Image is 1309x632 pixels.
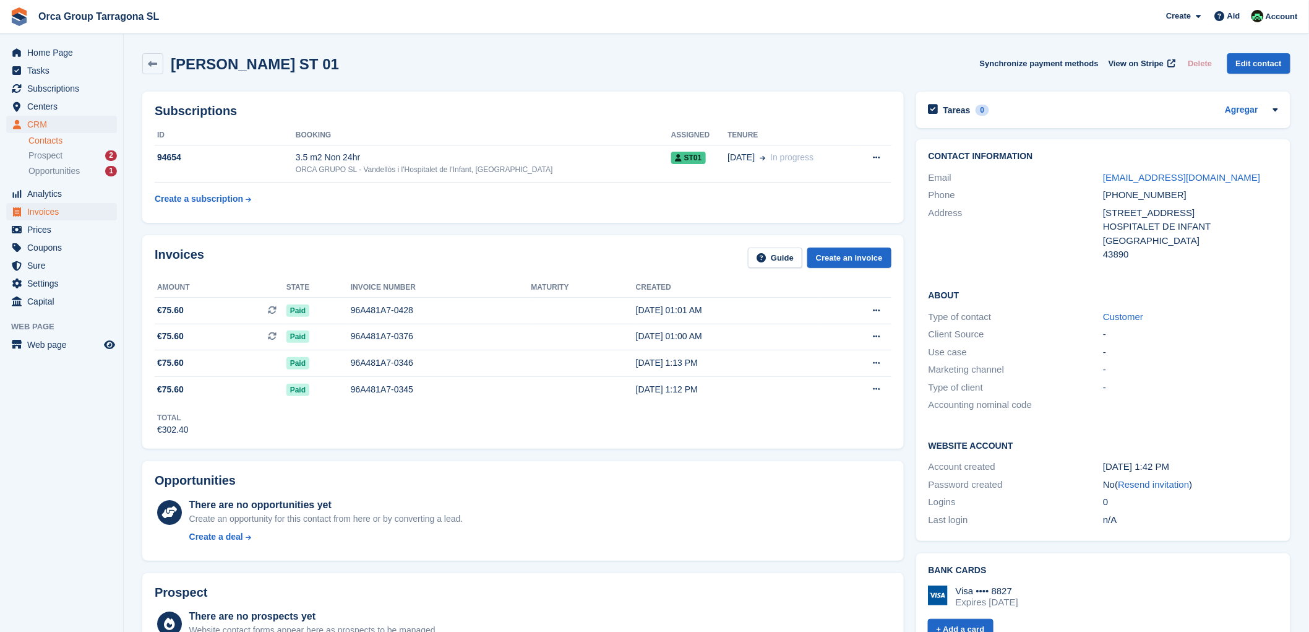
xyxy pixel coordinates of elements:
[929,565,987,575] font: Bank cards
[1103,172,1260,183] a: [EMAIL_ADDRESS][DOMAIN_NAME]
[189,530,463,543] a: Create a deal
[929,441,1013,451] font: Website account
[28,149,117,162] a: Prospect 2
[286,283,310,292] font: State
[727,131,758,139] font: Tenure
[636,358,698,368] font: [DATE] 1:13 PM
[1266,12,1298,21] font: Account
[1188,59,1212,68] font: Delete
[636,331,702,341] font: [DATE] 01:00 AM
[6,116,117,133] a: menu
[1103,329,1106,339] font: -
[290,386,306,394] font: Paid
[157,305,184,315] font: €75.60
[6,44,117,61] a: menu
[102,337,117,352] a: Store Preview
[157,358,184,368] font: €75.60
[531,283,569,292] font: Maturity
[6,221,117,238] a: menu
[189,500,332,510] font: There are no opportunities yet
[1225,103,1258,118] a: Agregar
[157,152,181,162] font: 94654
[1109,59,1164,68] font: View on Stripe
[189,514,463,524] font: Create an opportunity for this contact from here or by converting a lead.
[296,131,331,139] font: Booking
[27,119,47,129] font: CRM
[929,151,1033,161] font: Contact information
[1103,461,1169,472] font: [DATE] 1:42 PM
[27,48,73,58] font: Home Page
[109,151,113,160] font: 2
[929,172,952,183] font: Email
[1236,59,1282,68] font: Edit contact
[10,7,28,26] img: stora-icon-8386f47178a22dfd0bd8f6a31ec36ba5ce8667c1dd55bd0f319d3a0aa187defe.svg
[636,384,698,394] font: [DATE] 1:12 PM
[27,207,59,217] font: Invoices
[771,253,794,262] font: Guide
[157,283,190,292] font: Amount
[1227,53,1290,74] a: Edit contact
[155,194,243,204] font: Create a subscription
[980,53,1099,74] button: Synchronize payment methods
[929,496,956,507] font: Logins
[155,248,204,261] font: Invoices
[636,283,671,292] font: Created
[109,167,113,175] font: 1
[807,248,891,268] a: Create an invoice
[290,332,306,341] font: Paid
[28,166,80,176] font: Opportunities
[27,261,46,271] font: Sure
[929,514,968,525] font: Last login
[929,479,1003,490] font: Password created
[6,98,117,115] a: menu
[929,382,983,392] font: Type of client
[27,340,67,350] font: Web page
[1103,221,1211,232] font: HOSPITALET DE INFANT
[28,135,117,147] a: Contacts
[38,11,159,22] font: Orca Group Tarragona SL
[6,80,117,97] a: menu
[6,275,117,292] a: menu
[155,188,251,210] a: Create a subscription
[929,290,959,300] font: About
[1103,311,1143,322] a: Customer
[155,474,236,487] font: Opportunities
[929,364,1005,374] font: Marketing channel
[33,6,164,27] a: Orca Group Tarragona SL
[6,203,117,220] a: menu
[976,105,990,116] div: 0
[296,165,553,174] font: ORCA GRUPO SL - Vandellòs i l'Hospitalet de l'Infant, [GEOGRAPHIC_DATA]
[155,104,237,118] font: Subscriptions
[6,62,117,79] a: menu
[27,102,58,111] font: Centers
[1103,479,1115,490] font: No
[351,331,413,341] font: 96A481A7-0376
[351,358,413,368] font: 96A481A7-0346
[27,66,49,76] font: Tasks
[1103,235,1200,246] font: [GEOGRAPHIC_DATA]
[1103,189,1187,200] font: [PHONE_NUMBER]
[27,243,62,253] font: Coupons
[6,185,117,202] a: menu
[27,225,51,235] font: Prices
[351,305,413,315] font: 96A481A7-0428
[1103,514,1117,525] font: n/A
[28,165,117,178] a: Opportunities 1
[351,283,416,292] font: Invoice number
[1118,479,1190,490] a: Resend invitation
[1251,10,1264,22] img: Tania
[171,56,339,72] font: [PERSON_NAME] ST 01
[684,154,702,162] font: ST01
[929,329,984,339] font: Client Source
[1103,347,1106,357] font: -
[6,336,117,353] a: menu
[671,131,710,139] font: Assigned
[1190,479,1193,490] font: )
[290,359,306,368] font: Paid
[1183,53,1217,74] button: Delete
[157,384,184,394] font: €75.60
[1103,207,1195,218] font: [STREET_ADDRESS]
